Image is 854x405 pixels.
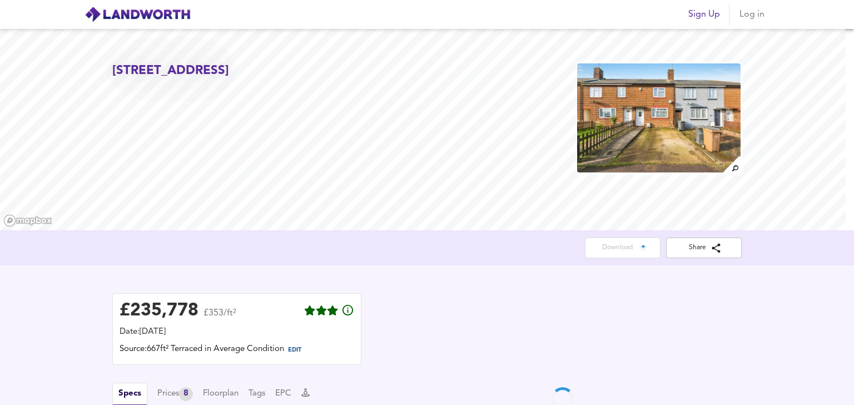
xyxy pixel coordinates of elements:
span: EDIT [288,347,301,353]
button: Floorplan [203,388,239,400]
div: 8 [179,387,193,401]
h2: [STREET_ADDRESS] [112,62,229,80]
button: Share [666,238,742,258]
img: logo [85,6,191,23]
span: £353/ft² [203,309,236,325]
span: Sign Up [688,7,720,22]
button: Log in [734,3,769,26]
button: Prices8 [157,387,193,401]
button: Tags [249,388,265,400]
div: Prices [157,387,193,401]
img: property [576,62,742,174]
a: Mapbox homepage [3,214,52,227]
button: EPC [275,388,291,400]
button: Sign Up [684,3,724,26]
span: Share [675,242,733,254]
span: Log in [738,7,765,22]
div: Date: [DATE] [120,326,354,338]
div: Source: 667ft² Terraced in Average Condition [120,343,354,358]
img: search [722,155,742,174]
div: £ 235,778 [120,303,198,319]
